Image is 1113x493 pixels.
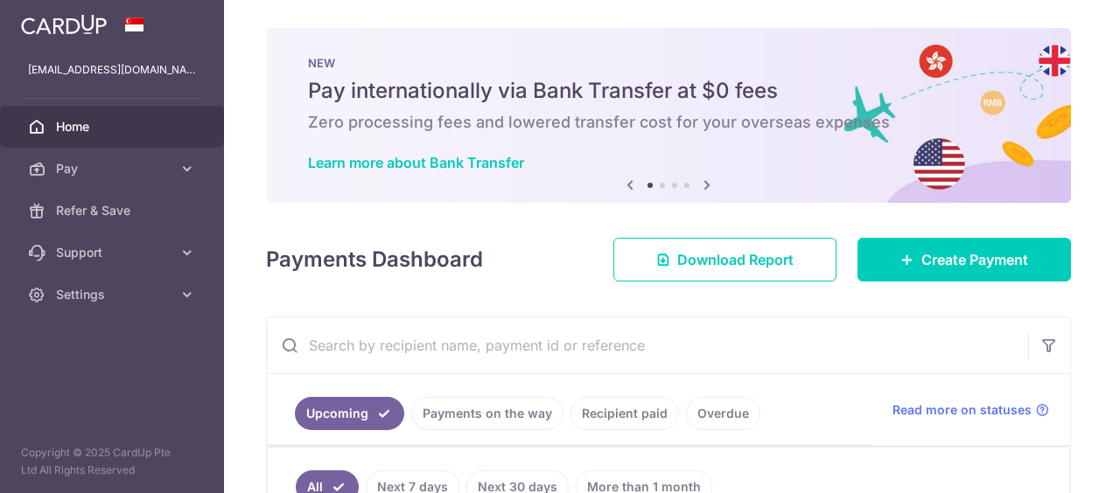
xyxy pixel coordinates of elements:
span: Read more on statuses [892,401,1032,419]
span: Create Payment [921,249,1028,270]
span: Support [56,244,171,261]
a: Recipient paid [570,397,679,430]
p: [EMAIL_ADDRESS][DOMAIN_NAME] [28,61,196,79]
span: Home [56,118,171,135]
h4: Payments Dashboard [266,244,483,275]
a: Download Report [613,238,836,281]
img: Bank transfer banner [266,28,1071,203]
a: Overdue [686,397,760,430]
a: Create Payment [857,238,1071,281]
input: Search by recipient name, payment id or reference [267,317,1028,373]
h5: Pay internationally via Bank Transfer at $0 fees [308,77,1029,105]
span: Pay [56,160,171,177]
h6: Zero processing fees and lowered transfer cost for your overseas expenses [308,112,1029,133]
a: Learn more about Bank Transfer [308,154,524,171]
img: CardUp [21,14,107,35]
a: Upcoming [295,397,404,430]
a: Payments on the way [411,397,563,430]
span: Download Report [677,249,794,270]
a: Read more on statuses [892,401,1049,419]
p: NEW [308,56,1029,70]
span: Settings [56,286,171,303]
span: Refer & Save [56,202,171,219]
